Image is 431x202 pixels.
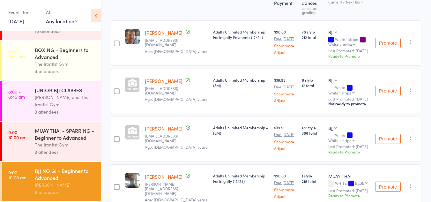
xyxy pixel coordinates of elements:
[274,139,297,144] a: Show more
[328,77,334,84] div: BJJ
[274,194,297,198] a: Adjust
[213,29,269,40] div: Adults Unlimited Membership Fortnightly Payments (12/24)
[8,89,25,99] time: 8:00 - 8:45 am
[328,144,370,149] small: Last Promoted: [DATE]
[35,94,96,108] div: [PERSON_NAME] and The Ironfist Gym
[274,187,297,191] a: Show more
[145,86,208,95] small: asliv1@outlook.com
[274,132,297,137] small: Due [DATE]
[274,146,297,150] a: Adjust
[8,130,26,140] time: 9:00 - 10:00 am
[302,125,323,130] span: 177 style
[328,181,370,186] div: WHITE
[274,29,297,54] div: $90.00
[375,38,401,48] button: Promote
[274,36,297,41] small: Due [DATE]
[35,141,96,148] div: The Ironfist Gym
[375,86,401,96] button: Promote
[328,138,352,142] div: White 1 stripe
[274,125,297,150] div: $39.95
[274,180,297,185] small: Due [DATE]
[2,41,101,80] a: 8:00 -9:00 amBOXING - Beginners to AdvancedThe Ironfist Gym4 attendees
[46,18,78,25] div: Any location
[302,173,323,178] span: 1 style
[328,37,370,47] div: White 1 stripe
[145,182,208,196] small: kelly.chambers95@gmail.com
[328,173,370,179] div: MUAY THAI
[274,92,297,96] a: Show more
[35,127,96,141] div: MUAY THAI - SPARRING - Beginner to Advanced
[8,18,24,25] a: [DATE]
[2,122,101,161] a: 9:00 -10:00 amMUAY THAI - SPARRING - Beginner to AdvancedThe Ironfist Gym3 attendees
[302,29,323,34] span: 78 style
[274,77,297,102] div: $39.95
[328,91,352,95] div: White 1 stripe
[328,49,370,53] small: Last Promoted: [DATE]
[328,97,370,101] small: Last Promoted: [DATE]
[375,182,401,192] button: Promote
[328,125,334,131] div: BJJ
[302,178,323,184] span: 218 total
[274,173,297,198] div: $90.00
[302,83,323,88] span: 17 total
[328,149,370,154] div: Ready to Promote
[302,34,323,40] span: 212 total
[302,130,323,136] span: 366 total
[328,42,352,47] div: White 2 stripe
[328,188,370,193] small: Last Promoted: [DATE]
[145,134,208,143] small: trkyle6@hotmail.com
[213,125,269,136] div: Adults Unlimited Membership - (3M)
[145,78,182,84] a: [PERSON_NAME]
[8,170,26,180] time: 9:00 - 10:00 am
[274,43,297,48] a: Show more
[328,193,370,198] div: Ready to Promote
[274,85,297,89] small: Due [DATE]
[125,29,140,44] img: image1712049436.png
[145,96,207,102] span: Age: [DEMOGRAPHIC_DATA] years
[213,77,269,88] div: Adults Unlimited Membership - (3M)
[35,46,96,60] div: BOXING - Beginners to Advanced
[302,77,323,83] span: 6 style
[145,125,182,132] a: [PERSON_NAME]
[35,27,96,35] div: 18 attendees
[8,49,25,59] time: 8:00 - 9:00 am
[355,181,364,185] div: BLUE
[35,60,96,68] div: The Ironfist Gym
[302,6,323,14] div: since last grading
[274,50,297,54] a: Adjust
[2,81,101,121] a: 8:00 -8:45 amJUNIOR BJJ CLASSES[PERSON_NAME] and The Ironfist Gym3 attendees
[2,162,101,201] a: 9:00 -10:00 amBJJ NO Gi - Beginner to Advanced[PERSON_NAME]5 attendees
[213,173,269,184] div: Adults Unlimited Membership Fortnightly (12/24)
[35,167,96,181] div: BJJ NO Gi - Beginner to Advanced
[125,173,140,188] img: image1710749499.png
[35,86,96,94] div: JUNIOR BJJ CLASSES
[35,148,96,156] div: 3 attendees
[35,68,96,75] div: 4 attendees
[145,173,182,180] a: [PERSON_NAME]
[328,133,370,142] div: White
[328,53,370,59] div: Ready to Promote
[328,85,370,95] div: White
[328,101,370,106] div: Not ready to promote
[35,181,96,189] div: [PERSON_NAME]
[145,49,207,54] span: Age: [DEMOGRAPHIC_DATA] years
[145,144,207,150] span: Age: [DEMOGRAPHIC_DATA] years
[375,134,401,144] button: Promote
[328,29,334,35] div: BJJ
[8,7,40,18] div: Events for
[145,29,182,36] a: [PERSON_NAME]
[145,38,208,47] small: pgatward2010@gmail.com
[35,108,96,116] div: 3 attendees
[274,98,297,102] a: Adjust
[35,189,96,196] div: 5 attendees
[46,7,78,18] div: At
